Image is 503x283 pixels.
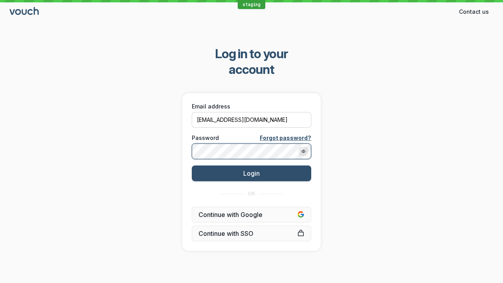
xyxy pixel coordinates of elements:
[454,6,494,18] button: Contact us
[198,230,305,237] span: Continue with SSO
[299,147,308,156] button: Show password
[260,134,311,142] a: Forgot password?
[192,134,219,142] span: Password
[9,9,40,15] a: Go to sign in
[193,46,310,77] span: Log in to your account
[192,165,311,181] button: Login
[192,103,230,110] span: Email address
[192,226,311,241] a: Continue with SSO
[248,191,255,197] span: OR
[192,207,311,222] button: Continue with Google
[198,211,305,219] span: Continue with Google
[459,8,489,16] span: Contact us
[243,169,260,177] span: Login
